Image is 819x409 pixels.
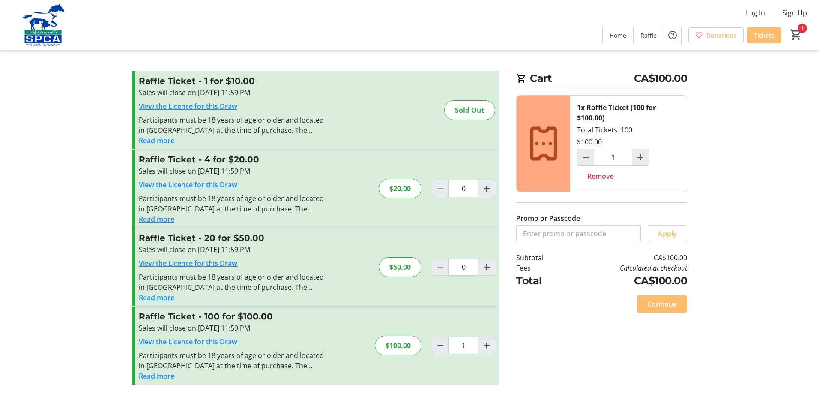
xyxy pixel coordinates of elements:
div: Participants must be 18 years of age or older and located in [GEOGRAPHIC_DATA] at the time of pur... [139,193,326,214]
td: CA$100.00 [566,253,687,263]
div: $50.00 [379,257,421,277]
div: Total Tickets: 100 [570,96,687,192]
input: Raffle Ticket Quantity [448,180,478,197]
div: Sold Out [444,100,495,120]
td: CA$100.00 [566,273,687,289]
button: Decrement by one [577,149,594,165]
span: Donations [706,31,737,40]
td: Subtotal [516,253,566,263]
span: Log In [746,8,765,18]
span: Sign Up [782,8,807,18]
div: $100.00 [577,137,602,147]
button: Help [664,27,681,44]
button: Increment by one [478,337,495,354]
h2: Cart [516,71,687,88]
label: Promo or Passcode [516,213,580,223]
button: Read more [139,135,174,146]
a: View the Licence for this Draw [139,102,237,111]
div: $100.00 [375,336,421,355]
div: Participants must be 18 years of age or older and located in [GEOGRAPHIC_DATA] at the time of pur... [139,272,326,292]
input: Raffle Ticket Quantity [448,337,478,354]
div: $20.00 [379,179,421,198]
h3: Raffle Ticket - 100 for $100.00 [139,310,326,323]
button: Remove [577,168,624,185]
a: Raffle [634,27,664,43]
a: View the Licence for this Draw [139,180,237,189]
span: CA$100.00 [634,71,687,86]
div: Participants must be 18 years of age or older and located in [GEOGRAPHIC_DATA] at the time of pur... [139,115,326,135]
a: Donations [688,27,744,43]
button: Increment by one [632,149,649,165]
button: Sign Up [775,6,814,20]
span: Remove [587,171,614,181]
span: Home [610,31,626,40]
a: View the Licence for this Draw [139,259,237,268]
h3: Raffle Ticket - 20 for $50.00 [139,232,326,244]
button: Decrement by one [432,337,448,354]
div: Sales will close on [DATE] 11:59 PM [139,87,326,98]
button: Increment by one [478,180,495,197]
div: 1x Raffle Ticket (100 for $100.00) [577,102,680,123]
td: Fees [516,263,566,273]
a: Home [603,27,633,43]
h3: Raffle Ticket - 1 for $10.00 [139,75,326,87]
span: Apply [658,229,677,239]
input: Raffle Ticket Quantity [448,259,478,276]
button: Log In [739,6,772,20]
div: Sales will close on [DATE] 11:59 PM [139,166,326,176]
button: Increment by one [478,259,495,275]
button: Read more [139,214,174,224]
td: Total [516,273,566,289]
button: Continue [637,295,687,313]
h3: Raffle Ticket - 4 for $20.00 [139,153,326,166]
img: Alberta SPCA's Logo [5,3,81,46]
div: Sales will close on [DATE] 11:59 PM [139,244,326,255]
div: Participants must be 18 years of age or older and located in [GEOGRAPHIC_DATA] at the time of pur... [139,350,326,371]
button: Cart [788,27,804,42]
a: Tickets [747,27,781,43]
button: Apply [648,225,687,242]
span: Raffle [640,31,657,40]
button: Read more [139,292,174,303]
button: Read more [139,371,174,381]
span: Tickets [754,31,774,40]
input: Enter promo or passcode [516,225,641,242]
div: Sales will close on [DATE] 11:59 PM [139,323,326,333]
span: Continue [647,299,677,309]
td: Calculated at checkout [566,263,687,273]
a: View the Licence for this Draw [139,337,237,346]
input: Raffle Ticket (100 for $100.00) Quantity [594,149,632,166]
